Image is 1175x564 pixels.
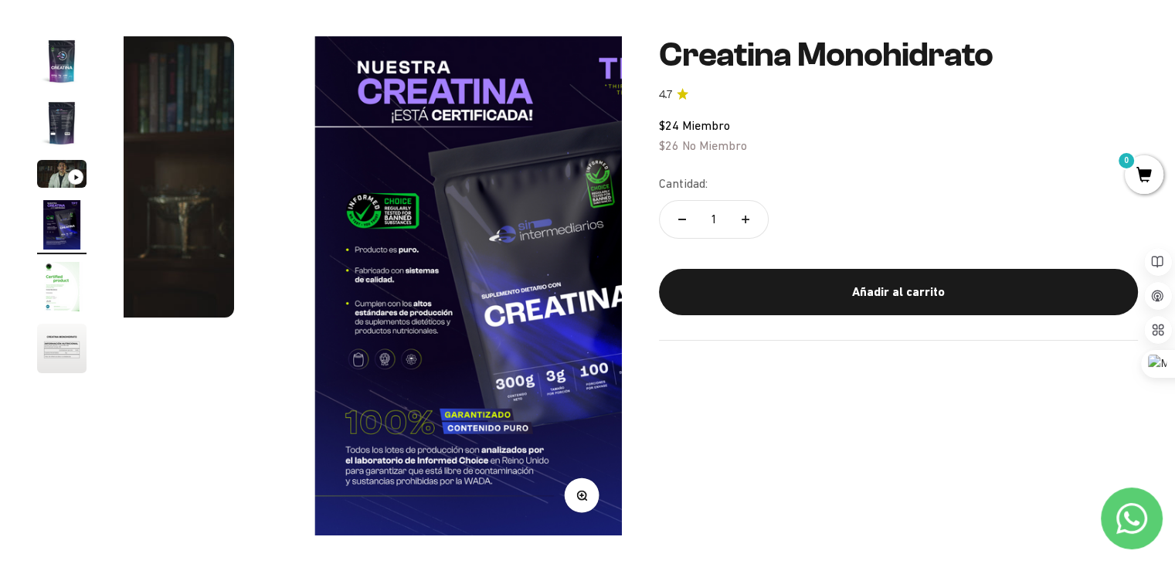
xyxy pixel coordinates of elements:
[682,118,730,132] span: Miembro
[253,36,751,535] img: Creatina Monohidrato
[659,174,708,194] label: Cantidad:
[659,87,672,104] span: 4.7
[682,138,747,152] span: No Miembro
[37,98,87,152] button: Ir al artículo 2
[660,201,705,238] button: Reducir cantidad
[1125,168,1163,185] a: 0
[37,200,87,250] img: Creatina Monohidrato
[37,324,87,378] button: Ir al artículo 6
[690,282,1107,302] div: Añadir al carrito
[1117,151,1136,170] mark: 0
[659,87,1138,104] a: 4.74.7 de 5.0 estrellas
[37,160,87,192] button: Ir al artículo 3
[659,269,1138,315] button: Añadir al carrito
[37,262,87,316] button: Ir al artículo 5
[723,201,768,238] button: Aumentar cantidad
[659,118,679,132] span: $24
[37,262,87,311] img: Creatina Monohidrato
[37,200,87,254] button: Ir al artículo 4
[659,138,679,152] span: $26
[37,36,87,86] img: Creatina Monohidrato
[37,98,87,148] img: Creatina Monohidrato
[37,36,87,90] button: Ir al artículo 1
[37,324,87,373] img: Creatina Monohidrato
[659,36,1138,73] h1: Creatina Monohidrato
